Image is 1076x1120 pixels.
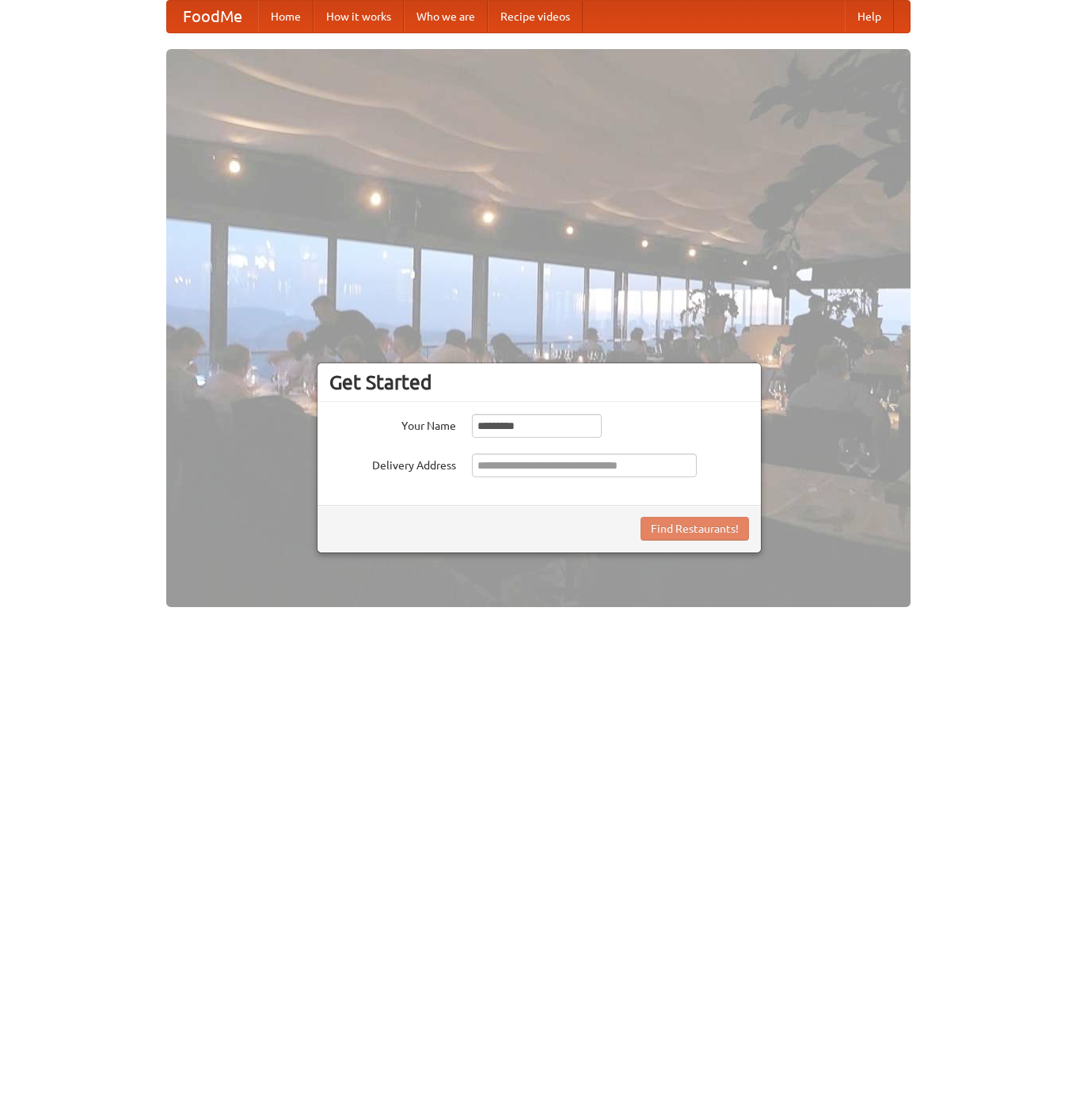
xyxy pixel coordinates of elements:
[329,454,456,473] label: Delivery Address
[329,414,456,434] label: Your Name
[258,1,314,32] a: Home
[314,1,404,32] a: How it works
[167,1,258,32] a: FoodMe
[488,1,583,32] a: Recipe videos
[641,517,749,541] button: Find Restaurants!
[845,1,894,32] a: Help
[329,370,749,394] h3: Get Started
[404,1,488,32] a: Who we are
